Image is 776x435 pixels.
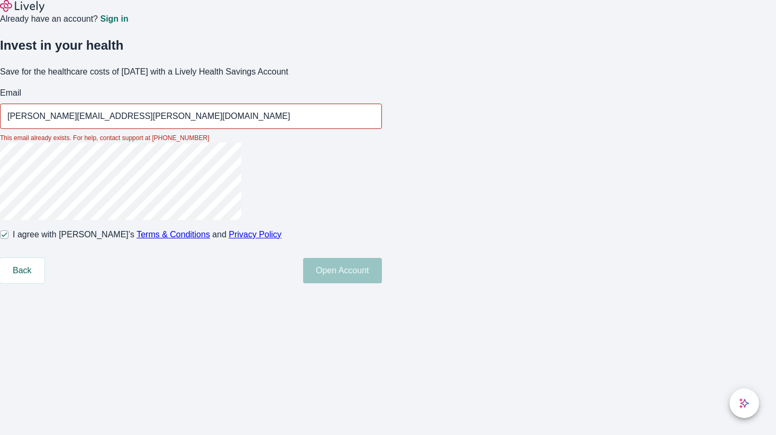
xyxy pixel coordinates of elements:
a: Privacy Policy [229,230,282,239]
a: Terms & Conditions [136,230,210,239]
svg: Lively AI Assistant [739,398,750,409]
a: Sign in [100,15,128,23]
span: I agree with [PERSON_NAME]’s and [13,228,281,241]
button: chat [729,388,759,418]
